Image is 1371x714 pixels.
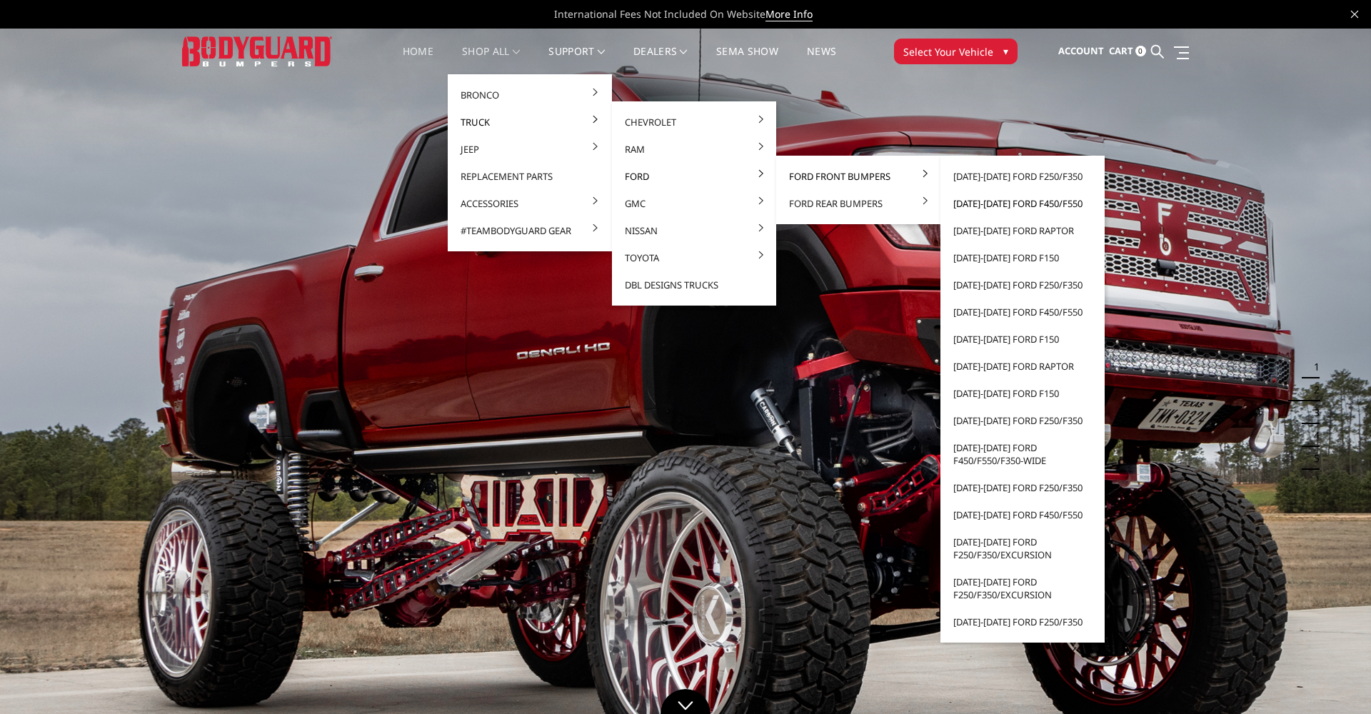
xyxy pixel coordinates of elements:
[1305,447,1320,470] button: 5 of 5
[903,44,993,59] span: Select Your Vehicle
[548,46,605,74] a: Support
[453,136,606,163] a: Jeep
[661,689,710,714] a: Click to Down
[1135,46,1146,56] span: 0
[403,46,433,74] a: Home
[453,81,606,109] a: Bronco
[946,163,1099,190] a: [DATE]-[DATE] Ford F250/F350
[453,190,606,217] a: Accessories
[946,353,1099,380] a: [DATE]-[DATE] Ford Raptor
[618,190,770,217] a: GMC
[716,46,778,74] a: SEMA Show
[633,46,688,74] a: Dealers
[618,109,770,136] a: Chevrolet
[1305,424,1320,447] button: 4 of 5
[1305,356,1320,378] button: 1 of 5
[946,326,1099,353] a: [DATE]-[DATE] Ford F150
[453,109,606,136] a: Truck
[946,244,1099,271] a: [DATE]-[DATE] Ford F150
[946,608,1099,635] a: [DATE]-[DATE] Ford F250/F350
[618,271,770,298] a: DBL Designs Trucks
[807,46,836,74] a: News
[1058,44,1104,57] span: Account
[453,163,606,190] a: Replacement Parts
[462,46,520,74] a: shop all
[782,190,935,217] a: Ford Rear Bumpers
[765,7,813,21] a: More Info
[1305,401,1320,424] button: 3 of 5
[618,244,770,271] a: Toyota
[618,163,770,190] a: Ford
[946,298,1099,326] a: [DATE]-[DATE] Ford F450/F550
[182,36,332,66] img: BODYGUARD BUMPERS
[946,380,1099,407] a: [DATE]-[DATE] Ford F150
[618,136,770,163] a: Ram
[1109,44,1133,57] span: Cart
[946,190,1099,217] a: [DATE]-[DATE] Ford F450/F550
[946,407,1099,434] a: [DATE]-[DATE] Ford F250/F350
[1305,378,1320,401] button: 2 of 5
[946,434,1099,474] a: [DATE]-[DATE] Ford F450/F550/F350-wide
[618,217,770,244] a: Nissan
[946,568,1099,608] a: [DATE]-[DATE] Ford F250/F350/Excursion
[946,501,1099,528] a: [DATE]-[DATE] Ford F450/F550
[946,217,1099,244] a: [DATE]-[DATE] Ford Raptor
[946,271,1099,298] a: [DATE]-[DATE] Ford F250/F350
[782,163,935,190] a: Ford Front Bumpers
[1109,32,1146,71] a: Cart 0
[946,528,1099,568] a: [DATE]-[DATE] Ford F250/F350/Excursion
[1058,32,1104,71] a: Account
[453,217,606,244] a: #TeamBodyguard Gear
[1003,44,1008,59] span: ▾
[946,474,1099,501] a: [DATE]-[DATE] Ford F250/F350
[894,39,1018,64] button: Select Your Vehicle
